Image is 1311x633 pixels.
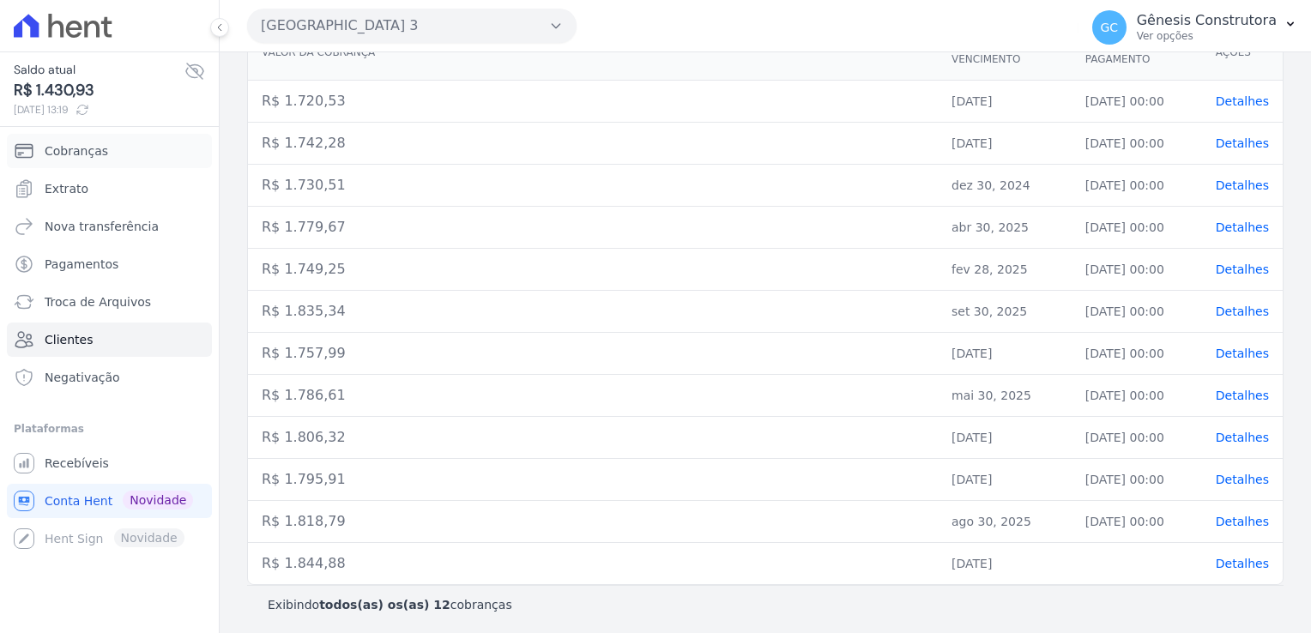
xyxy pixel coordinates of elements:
[938,333,1072,375] td: [DATE]
[14,61,184,79] span: Saldo atual
[1072,25,1202,81] th: Data de pagamento
[14,134,205,556] nav: Sidebar
[248,291,938,333] td: R$ 1.835,34
[14,102,184,118] span: [DATE] 13:19
[7,285,212,319] a: Troca de Arquivos
[7,172,212,206] a: Extrato
[938,501,1072,543] td: ago 30, 2025
[319,598,450,612] b: todos(as) os(as) 12
[248,501,938,543] td: R$ 1.818,79
[45,492,112,509] span: Conta Hent
[1216,473,1269,486] a: Detalhes
[1072,291,1202,333] td: [DATE] 00:00
[123,491,193,509] span: Novidade
[45,331,93,348] span: Clientes
[938,459,1072,501] td: [DATE]
[45,455,109,472] span: Recebíveis
[1072,207,1202,249] td: [DATE] 00:00
[1202,25,1283,81] th: Ações
[248,333,938,375] td: R$ 1.757,99
[938,25,1072,81] th: Data de vencimento
[1072,459,1202,501] td: [DATE] 00:00
[45,180,88,197] span: Extrato
[1216,389,1269,402] a: Detalhes
[7,247,212,281] a: Pagamentos
[938,249,1072,291] td: fev 28, 2025
[248,25,938,81] th: Valor da cobrança
[1137,12,1277,29] p: Gênesis Construtora
[248,207,938,249] td: R$ 1.779,67
[1216,220,1269,234] a: Detalhes
[7,134,212,168] a: Cobranças
[1216,304,1269,318] a: Detalhes
[1100,21,1118,33] span: GC
[14,419,205,439] div: Plataformas
[45,369,120,386] span: Negativação
[45,142,108,160] span: Cobranças
[1137,29,1277,43] p: Ver opções
[248,249,938,291] td: R$ 1.749,25
[248,543,938,585] td: R$ 1.844,88
[248,459,938,501] td: R$ 1.795,91
[248,81,938,123] td: R$ 1.720,53
[938,207,1072,249] td: abr 30, 2025
[1216,178,1269,192] a: Detalhes
[1072,333,1202,375] td: [DATE] 00:00
[7,446,212,480] a: Recebíveis
[1216,431,1269,444] a: Detalhes
[1216,557,1269,570] a: Detalhes
[268,596,512,613] p: Exibindo cobranças
[14,79,184,102] span: R$ 1.430,93
[7,209,212,244] a: Nova transferência
[938,165,1072,207] td: dez 30, 2024
[45,293,151,310] span: Troca de Arquivos
[1216,94,1269,108] a: Detalhes
[248,123,938,165] td: R$ 1.742,28
[7,323,212,357] a: Clientes
[938,417,1072,459] td: [DATE]
[938,81,1072,123] td: [DATE]
[248,417,938,459] td: R$ 1.806,32
[1072,417,1202,459] td: [DATE] 00:00
[1216,515,1269,528] a: Detalhes
[938,375,1072,417] td: mai 30, 2025
[248,375,938,417] td: R$ 1.786,61
[45,218,159,235] span: Nova transferência
[1216,347,1269,360] a: Detalhes
[7,484,212,518] a: Conta Hent Novidade
[1072,123,1202,165] td: [DATE] 00:00
[938,123,1072,165] td: [DATE]
[7,360,212,395] a: Negativação
[1072,501,1202,543] td: [DATE] 00:00
[248,165,938,207] td: R$ 1.730,51
[1072,165,1202,207] td: [DATE] 00:00
[247,9,577,43] button: [GEOGRAPHIC_DATA] 3
[1078,3,1311,51] button: GC Gênesis Construtora Ver opções
[938,291,1072,333] td: set 30, 2025
[1072,249,1202,291] td: [DATE] 00:00
[1072,375,1202,417] td: [DATE] 00:00
[1072,81,1202,123] td: [DATE] 00:00
[1216,136,1269,150] a: Detalhes
[938,543,1072,585] td: [DATE]
[1216,262,1269,276] a: Detalhes
[45,256,118,273] span: Pagamentos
